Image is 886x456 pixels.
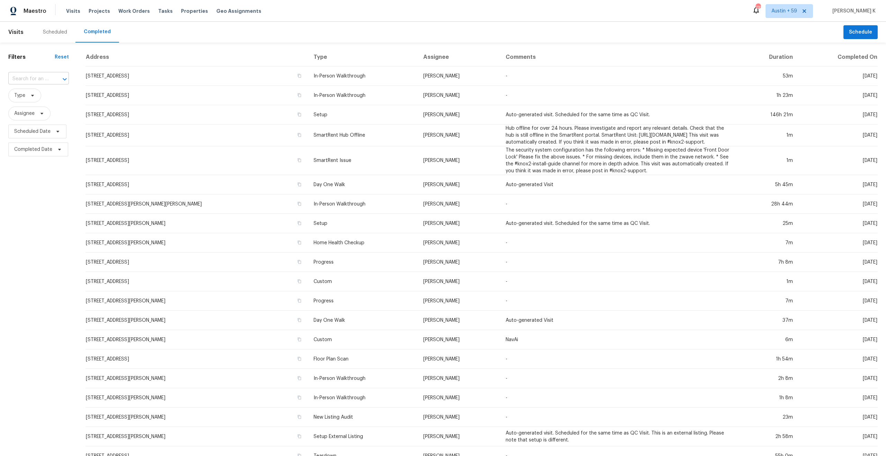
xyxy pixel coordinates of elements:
th: Duration [738,48,798,66]
button: Schedule [843,25,878,39]
span: Work Orders [118,8,150,15]
td: [STREET_ADDRESS][PERSON_NAME] [85,388,308,408]
td: [PERSON_NAME] [418,388,500,408]
td: [STREET_ADDRESS] [85,349,308,369]
td: Auto-generated visit. Scheduled for the same time as QC Visit. [500,105,738,125]
td: Auto-generated visit. Scheduled for the same time as QC Visit. [500,214,738,233]
td: [DATE] [798,272,878,291]
td: [STREET_ADDRESS] [85,146,308,175]
td: [DATE] [798,369,878,388]
button: Open [60,74,70,84]
th: Address [85,48,308,66]
span: Scheduled Date [14,128,51,135]
div: Reset [55,54,69,61]
td: In-Person Walkthrough [308,388,417,408]
span: Projects [89,8,110,15]
button: Copy Address [296,73,302,79]
td: Progress [308,291,417,311]
td: [PERSON_NAME] [418,349,500,369]
span: Schedule [849,28,872,37]
td: 2h 58m [738,427,798,446]
h1: Filters [8,54,55,61]
td: [STREET_ADDRESS] [85,272,308,291]
td: Floor Plan Scan [308,349,417,369]
td: [DATE] [798,388,878,408]
td: 7m [738,233,798,253]
td: In-Person Walkthrough [308,369,417,388]
button: Copy Address [296,157,302,163]
td: Custom [308,330,417,349]
td: [DATE] [798,427,878,446]
td: 5h 45m [738,175,798,194]
span: Properties [181,8,208,15]
td: NavAi [500,330,738,349]
td: [PERSON_NAME] [418,146,500,175]
td: Home Health Checkup [308,233,417,253]
td: 53m [738,66,798,86]
td: 1h 8m [738,388,798,408]
span: Assignee [14,110,35,117]
input: Search for an address... [8,74,49,84]
td: [STREET_ADDRESS][PERSON_NAME] [85,408,308,427]
button: Copy Address [296,239,302,246]
td: [DATE] [798,253,878,272]
button: Copy Address [296,111,302,118]
td: 37m [738,311,798,330]
td: [PERSON_NAME] [418,233,500,253]
td: [PERSON_NAME] [418,272,500,291]
button: Copy Address [296,414,302,420]
td: [STREET_ADDRESS][PERSON_NAME] [85,311,308,330]
button: Copy Address [296,394,302,401]
td: [DATE] [798,408,878,427]
span: Tasks [158,9,173,13]
td: [STREET_ADDRESS][PERSON_NAME] [85,291,308,311]
td: SmartRent Issue [308,146,417,175]
td: [DATE] [798,214,878,233]
td: [PERSON_NAME] [418,330,500,349]
td: [STREET_ADDRESS] [85,253,308,272]
td: 1h 54m [738,349,798,369]
td: [DATE] [798,233,878,253]
td: [STREET_ADDRESS][PERSON_NAME] [85,330,308,349]
td: [STREET_ADDRESS] [85,86,308,105]
td: - [500,369,738,388]
td: The security system configuration has the following errors: * Missing expected device 'Front Door... [500,146,738,175]
td: [STREET_ADDRESS] [85,66,308,86]
button: Copy Address [296,298,302,304]
td: Hub offline for over 24 hours. Please investigate and report any relevant details. Check that the... [500,125,738,146]
td: [DATE] [798,175,878,194]
td: 1m [738,146,798,175]
span: Visits [8,25,24,40]
button: Copy Address [296,220,302,226]
td: - [500,194,738,214]
button: Copy Address [296,201,302,207]
td: [DATE] [798,105,878,125]
td: New Listing Audit [308,408,417,427]
td: 146h 21m [738,105,798,125]
span: Austin + 59 [771,8,797,15]
td: - [500,349,738,369]
td: - [500,408,738,427]
td: [STREET_ADDRESS][PERSON_NAME] [85,427,308,446]
td: 25m [738,214,798,233]
button: Copy Address [296,259,302,265]
td: [STREET_ADDRESS] [85,105,308,125]
td: [DATE] [798,125,878,146]
button: Copy Address [296,132,302,138]
button: Copy Address [296,92,302,98]
td: 6m [738,330,798,349]
td: [DATE] [798,86,878,105]
td: - [500,86,738,105]
td: [PERSON_NAME] [418,369,500,388]
button: Copy Address [296,317,302,323]
td: [PERSON_NAME] [418,66,500,86]
td: [PERSON_NAME] [418,125,500,146]
button: Copy Address [296,375,302,381]
td: Setup [308,105,417,125]
td: [STREET_ADDRESS] [85,175,308,194]
td: In-Person Walkthrough [308,66,417,86]
button: Copy Address [296,278,302,284]
td: 23m [738,408,798,427]
span: Visits [66,8,80,15]
span: Geo Assignments [216,8,261,15]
